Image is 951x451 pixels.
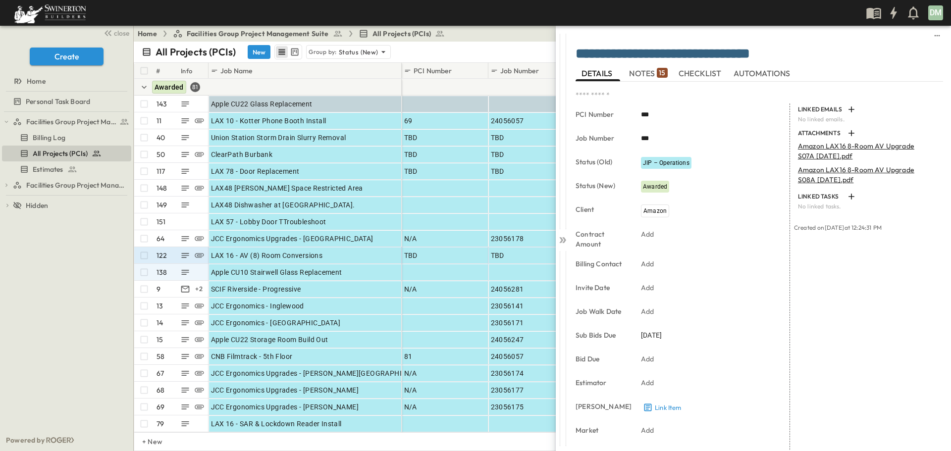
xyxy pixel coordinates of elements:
p: PCI Number [576,109,627,119]
span: TBD [491,166,504,176]
p: Client [576,204,627,214]
span: TBD [404,150,418,159]
span: N/A [404,234,417,244]
p: Job Number [500,66,539,76]
span: N/A [404,385,417,395]
p: Add [641,259,654,269]
p: 138 [157,267,167,277]
p: Amazon LAX16 8-Room AV Upgrade S07A [DATE].pdf [798,141,923,161]
p: Add [641,425,654,435]
p: 13 [157,301,163,311]
p: Status (Old) [576,157,627,167]
span: LAX 16 - AV (8) Room Conversions [211,251,323,260]
span: Awarded [643,183,667,190]
span: JCC Ergonomics Upgrades - [PERSON_NAME][GEOGRAPHIC_DATA] [211,368,429,378]
span: Hidden [26,200,48,210]
p: 69 [157,402,164,412]
div: # [156,57,160,85]
span: CHECKLIST [679,69,724,78]
span: 24056057 [491,351,524,361]
span: Billing Log [33,133,65,143]
span: JIP – Operations [643,159,689,166]
span: 23056175 [491,402,524,412]
span: DETAILS [581,69,614,78]
div: test [2,114,131,130]
p: Invite Date [576,283,627,293]
p: 117 [157,166,165,176]
span: N/A [404,368,417,378]
button: New [248,45,270,59]
button: Create [30,48,104,65]
p: 67 [157,368,164,378]
p: Job Name [220,66,252,76]
p: Status (New) [339,47,378,57]
span: 23056178 [491,234,524,244]
p: 40 [157,133,165,143]
p: 11 [157,116,161,126]
span: 69 [404,116,413,126]
div: 81 [190,82,200,92]
span: Created on [DATE] at 12:24:31 PM [794,224,882,231]
p: Add [641,354,654,364]
span: LAX48 Dishwasher at [GEOGRAPHIC_DATA]. [211,200,355,210]
span: close [114,28,129,38]
span: TBD [491,251,504,260]
span: Apple CU10 Stairwell Glass Replacement [211,267,342,277]
p: 64 [157,234,164,244]
p: 15 [157,335,163,345]
div: Info [181,57,193,85]
span: TBD [491,150,504,159]
p: Status (New) [576,181,627,191]
span: All Projects (PCIs) [372,29,431,39]
nav: breadcrumbs [138,29,451,39]
p: LINKED TASKS [798,193,844,200]
span: JCC Ergonomics Upgrades - [GEOGRAPHIC_DATA] [211,234,373,244]
span: 24056057 [491,116,524,126]
div: test [2,177,131,193]
div: table view [274,45,302,59]
div: test [2,94,131,109]
span: 23056177 [491,385,524,395]
p: [PERSON_NAME] [576,401,627,411]
span: TBD [404,166,418,176]
span: N/A [404,402,417,412]
span: Union Station Storm Drain Slurry Removal [211,133,346,143]
span: LAX 57 - Lobby Door TTroubleshoot [211,217,326,227]
span: 23056171 [491,318,524,328]
p: 149 [157,200,167,210]
span: LAX 78 - Door Replacement [211,166,300,176]
div: test [2,130,131,146]
span: 23056174 [491,368,524,378]
span: NOTES [629,69,667,78]
p: 151 [157,217,166,227]
button: sidedrawer-menu [931,30,943,42]
p: Job Number [576,133,627,143]
span: JCC Ergonomics - [GEOGRAPHIC_DATA] [211,318,341,328]
p: Add [641,283,654,293]
p: 14 [157,318,163,328]
p: 9 [157,284,160,294]
p: + New [142,437,148,447]
span: TBD [491,133,504,143]
span: ClearPath Burbank [211,150,273,159]
button: row view [276,46,288,58]
button: kanban view [288,46,301,58]
p: 58 [157,351,164,361]
div: DM [928,5,943,20]
span: 23056141 [491,301,524,311]
img: 6c363589ada0b36f064d841b69d3a419a338230e66bb0a533688fa5cc3e9e735.png [12,2,88,23]
span: 81 [404,351,413,361]
span: [DATE] [641,330,662,340]
div: Info [179,63,209,79]
span: 24056247 [491,335,524,345]
span: All Projects (PCIs) [33,149,88,158]
p: LINKED EMAILS [798,105,844,113]
div: + 2 [193,283,205,295]
span: N/A [404,284,417,294]
span: JCC Ergonomics Upgrades - [PERSON_NAME] [211,402,359,412]
span: LAX 16 - SAR & Lockdown Reader Install [211,419,342,429]
span: Awarded [155,83,184,91]
p: Market [576,425,627,435]
span: Amazon [643,207,667,214]
span: Home [27,76,46,86]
